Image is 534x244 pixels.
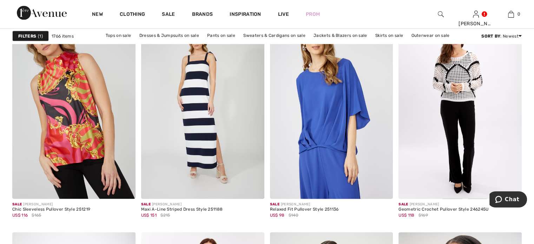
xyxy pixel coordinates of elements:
div: Maxi A-Line Striped Dress Style 251188 [141,207,223,212]
a: Dresses & Jumpsuits on sale [136,31,203,40]
span: Sale [12,202,22,206]
span: US$ 98 [270,212,285,217]
a: Sweaters & Cardigans on sale [240,31,309,40]
strong: Sort By [481,34,500,39]
img: My Bag [508,10,514,18]
div: Geometric Crochet Pullover Style 246245U [398,207,488,212]
span: $140 [289,212,298,218]
img: search the website [438,10,444,18]
div: [PERSON_NAME] [459,20,493,27]
span: Inspiration [230,11,261,19]
img: Maxi A-Line Striped Dress Style 251188. Navy/White [141,14,264,199]
img: Chic Sleeveless Pullover Style 251219. Pink/red [12,14,136,199]
span: $215 [160,212,170,218]
div: [PERSON_NAME] [270,202,339,207]
a: Brands [192,11,213,19]
div: Chic Sleeveless Pullover Style 251219 [12,207,90,212]
span: $169 [418,212,428,218]
div: Relaxed Fit Pullover Style 251136 [270,207,339,212]
div: [PERSON_NAME] [12,202,90,207]
div: : Newest [481,33,522,39]
span: Sale [270,202,279,206]
div: [PERSON_NAME] [141,202,223,207]
a: Skirts on sale [372,31,407,40]
div: [PERSON_NAME] [398,202,488,207]
a: Sign In [473,11,479,17]
a: Tops on sale [102,31,135,40]
span: 0 [517,11,520,17]
a: Live [278,11,289,18]
span: $165 [32,212,41,218]
a: Sale [162,11,175,19]
span: 1766 items [52,33,74,39]
span: 1 [38,33,43,39]
span: US$ 116 [12,212,28,217]
a: Prom [306,11,320,18]
strong: Filters [18,33,36,39]
a: Outerwear on sale [408,31,453,40]
a: Jackets & Blazers on sale [310,31,371,40]
img: 1ère Avenue [17,6,67,20]
span: US$ 151 [141,212,157,217]
a: New [92,11,103,19]
img: Geometric Crochet Pullover Style 246245U. White/Black [398,14,522,199]
img: Relaxed Fit Pullover Style 251136. Periwinkle [270,14,393,199]
img: My Info [473,10,479,18]
a: Clothing [120,11,145,19]
span: US$ 118 [398,212,414,217]
span: Sale [141,202,151,206]
a: Pants on sale [204,31,239,40]
a: 0 [494,10,528,18]
span: Sale [398,202,408,206]
iframe: Opens a widget where you can chat to one of our agents [489,191,527,209]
